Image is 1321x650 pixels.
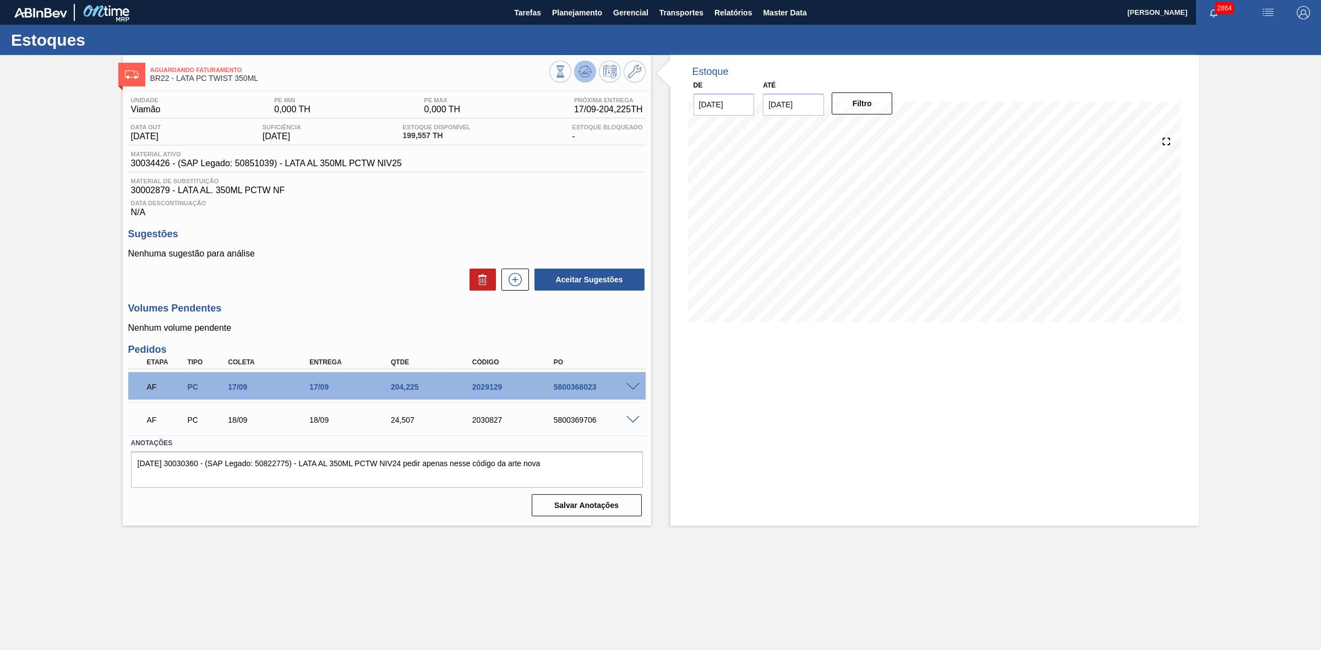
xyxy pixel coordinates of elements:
[763,6,806,19] span: Master Data
[131,451,643,488] textarea: [DATE] 30030360 - (SAP Legado: 50822775) - LATA AL 350ML PCTW NIV24 pedir apenas nesse código da ...
[714,6,752,19] span: Relatórios
[1196,5,1231,20] button: Notificações
[403,132,471,140] span: 199,557 TH
[549,61,571,83] button: Visão Geral dos Estoques
[131,185,643,195] span: 30002879 - LATA AL. 350ML PCTW NF
[388,358,481,366] div: Qtde
[263,124,301,130] span: Suficiência
[147,416,185,424] p: AF
[1262,6,1275,19] img: userActions
[14,8,67,18] img: TNhmsLtSVTkK8tSr43FrP2fwEKptu5GPRR3wAAAABJRU5ErkJggg==
[574,105,643,114] span: 17/09 - 204,225 TH
[551,416,643,424] div: 5800369706
[388,416,481,424] div: 24,507
[388,383,481,391] div: 204,225
[128,344,646,356] h3: Pedidos
[403,124,471,130] span: Estoque Disponível
[534,269,645,291] button: Aceitar Sugestões
[184,358,228,366] div: Tipo
[150,67,549,73] span: Aguardando Faturamento
[552,6,602,19] span: Planejamento
[574,97,643,103] span: Próxima Entrega
[274,97,310,103] span: PE MIN
[572,124,642,130] span: Estoque Bloqueado
[128,323,646,333] p: Nenhum volume pendente
[125,70,139,79] img: Ícone
[225,416,318,424] div: 18/09/2025
[694,81,703,89] label: De
[147,383,185,391] p: AF
[692,66,729,78] div: Estoque
[464,269,496,291] div: Excluir Sugestões
[424,97,461,103] span: PE MAX
[128,303,646,314] h3: Volumes Pendentes
[613,6,648,19] span: Gerencial
[1215,2,1234,14] span: 2864
[532,494,642,516] button: Salvar Anotações
[307,383,399,391] div: 17/09/2025
[131,200,643,206] span: Data Descontinuação
[599,61,621,83] button: Programar Estoque
[659,6,703,19] span: Transportes
[225,358,318,366] div: Coleta
[551,383,643,391] div: 5800368023
[496,269,529,291] div: Nova sugestão
[131,132,161,141] span: [DATE]
[307,358,399,366] div: Entrega
[624,61,646,83] button: Ir ao Master Data / Geral
[574,61,596,83] button: Atualizar Gráfico
[307,416,399,424] div: 18/09/2025
[11,34,206,46] h1: Estoques
[514,6,541,19] span: Tarefas
[128,228,646,240] h3: Sugestões
[1297,6,1310,19] img: Logout
[184,416,228,424] div: Pedido de Compra
[131,435,643,451] label: Anotações
[274,105,310,114] span: 0,000 TH
[763,81,776,89] label: Até
[131,178,643,184] span: Material de Substituição
[225,383,318,391] div: 17/09/2025
[128,195,646,217] div: N/A
[144,358,188,366] div: Etapa
[569,124,645,141] div: -
[144,375,188,399] div: Aguardando Faturamento
[131,124,161,130] span: Data out
[832,92,893,114] button: Filtro
[529,267,646,292] div: Aceitar Sugestões
[131,151,402,157] span: Material ativo
[150,74,549,83] span: BR22 - LATA PC TWIST 350ML
[263,132,301,141] span: [DATE]
[470,358,562,366] div: Código
[470,416,562,424] div: 2030827
[470,383,562,391] div: 2029129
[694,94,755,116] input: dd/mm/yyyy
[131,159,402,168] span: 30034426 - (SAP Legado: 50851039) - LATA AL 350ML PCTW NIV25
[131,97,161,103] span: Unidade
[551,358,643,366] div: PO
[424,105,461,114] span: 0,000 TH
[131,105,161,114] span: Viamão
[763,94,824,116] input: dd/mm/yyyy
[128,249,646,259] p: Nenhuma sugestão para análise
[144,408,188,432] div: Aguardando Faturamento
[184,383,228,391] div: Pedido de Compra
